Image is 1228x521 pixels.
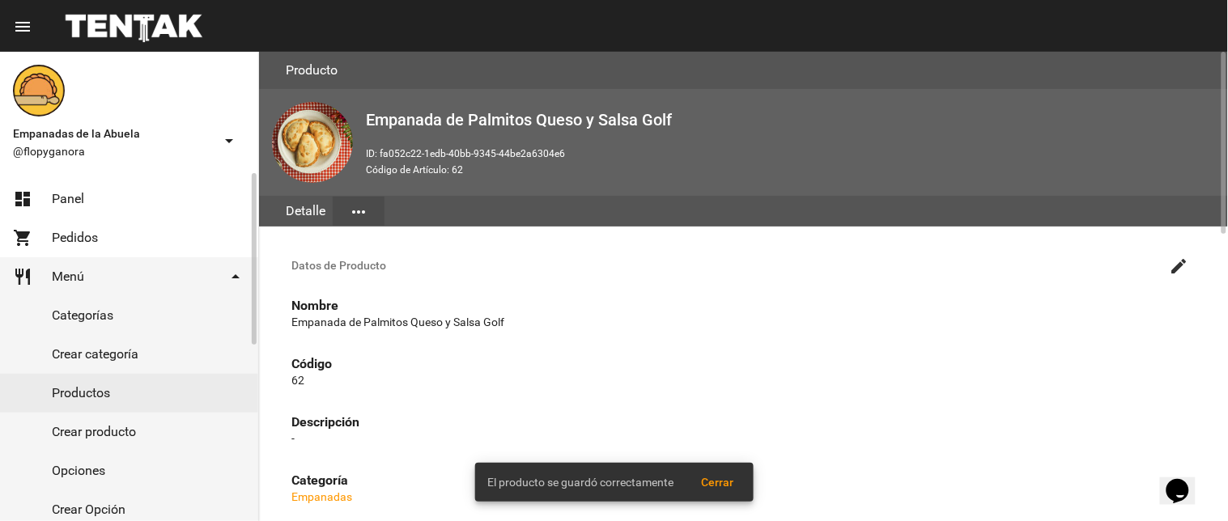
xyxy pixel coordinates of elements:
div: Detalle [278,196,333,227]
span: Panel [52,191,84,207]
button: Editar [1163,249,1196,282]
iframe: chat widget [1160,456,1212,505]
mat-icon: more_horiz [349,202,368,222]
strong: Código [291,356,332,371]
p: Código de Artículo: 62 [366,162,1215,178]
span: Empanadas de la Abuela [13,124,213,143]
p: 62 [291,372,1196,388]
strong: Nombre [291,298,338,313]
a: Empanadas [291,490,352,503]
mat-icon: arrow_drop_down [219,131,239,150]
strong: Descripción [291,414,359,430]
mat-icon: menu [13,17,32,36]
mat-icon: dashboard [13,189,32,209]
span: @flopyganora [13,143,213,159]
button: Cerrar [689,468,747,497]
p: Empanada de Palmitos Queso y Salsa Golf [291,314,1196,330]
h2: Empanada de Palmitos Queso y Salsa Golf [366,107,1215,133]
mat-icon: restaurant [13,267,32,286]
span: Menú [52,269,84,285]
img: f0136945-ed32-4f7c-91e3-a375bc4bb2c5.png [13,65,65,116]
span: Cerrar [702,476,734,489]
mat-icon: shopping_cart [13,228,32,248]
mat-icon: create [1170,256,1189,276]
span: El producto se guardó correctamente [488,474,674,490]
button: Elegir sección [333,197,385,226]
mat-icon: arrow_drop_down [226,267,245,286]
strong: Categoría [291,472,348,488]
img: 23889947-f116-4e8f-977b-138207bb6e24.jpg [272,102,353,183]
h3: Producto [286,59,338,82]
p: ID: fa052c22-1edb-40bb-9345-44be2a6304e6 [366,146,1215,162]
p: - [291,430,1196,447]
span: Pedidos [52,230,98,246]
span: Datos de Producto [291,259,1163,272]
